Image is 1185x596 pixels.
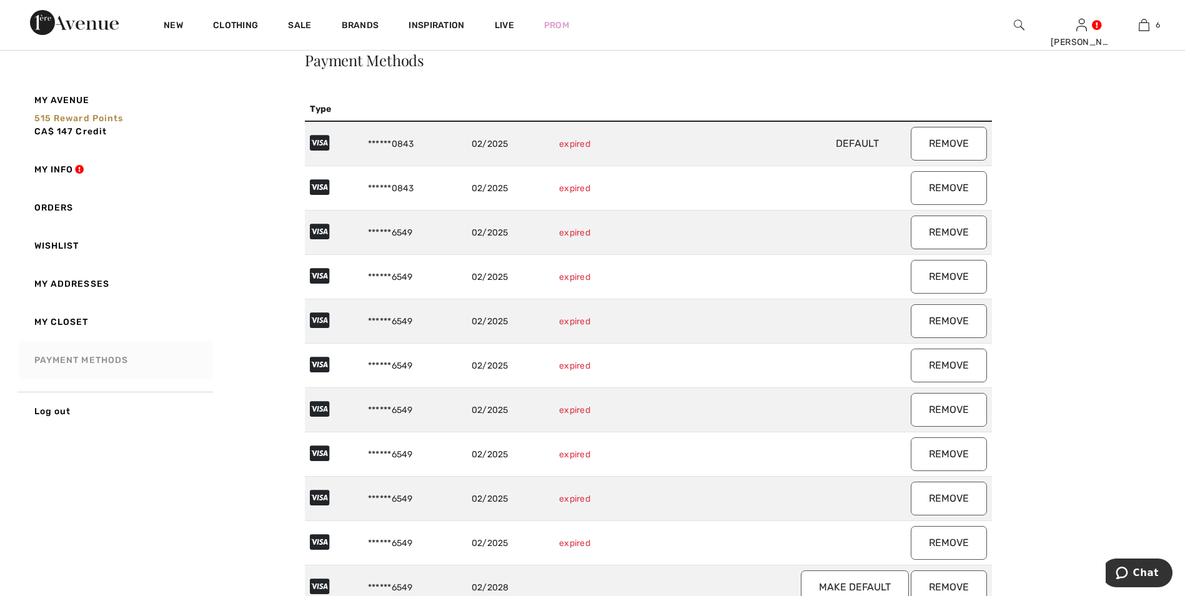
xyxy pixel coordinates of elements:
[554,388,630,432] td: expired
[16,151,213,189] a: My Info
[16,341,213,379] a: Payment Methods
[16,265,213,303] a: My Addresses
[911,482,987,515] button: Remove
[554,477,630,521] td: expired
[1051,36,1112,49] div: [PERSON_NAME]
[1113,17,1174,32] a: 6
[164,20,183,33] a: New
[911,127,987,161] button: Remove
[467,432,554,477] td: 02/2025
[544,19,569,32] a: Prom
[911,260,987,294] button: Remove
[911,216,987,249] button: Remove
[467,211,554,255] td: 02/2025
[1076,17,1087,32] img: My Info
[16,392,213,430] a: Log out
[911,349,987,382] button: Remove
[467,521,554,565] td: 02/2025
[467,166,554,211] td: 02/2025
[467,299,554,344] td: 02/2025
[1139,17,1149,32] img: My Bag
[305,52,992,67] h3: Payment Methods
[16,227,213,265] a: Wishlist
[213,20,258,33] a: Clothing
[305,97,363,121] th: Type
[911,304,987,338] button: Remove
[911,437,987,471] button: Remove
[467,344,554,388] td: 02/2025
[1076,19,1087,31] a: Sign In
[467,477,554,521] td: 02/2025
[554,166,630,211] td: expired
[30,10,119,35] img: 1ère Avenue
[467,255,554,299] td: 02/2025
[467,388,554,432] td: 02/2025
[34,113,124,124] span: 515 Reward points
[409,20,464,33] span: Inspiration
[1156,19,1160,31] span: 6
[911,393,987,427] button: Remove
[34,126,107,137] span: CA$ 147 Credit
[806,137,909,149] span: Default
[1014,17,1024,32] img: search the website
[495,19,514,32] a: Live
[554,299,630,344] td: expired
[554,432,630,477] td: expired
[467,121,554,166] td: 02/2025
[554,255,630,299] td: expired
[1106,559,1173,590] iframe: Opens a widget where you can chat to one of our agents
[288,20,311,33] a: Sale
[911,526,987,560] button: Remove
[34,94,90,107] span: My Avenue
[554,211,630,255] td: expired
[554,121,630,166] td: expired
[554,344,630,388] td: expired
[16,189,213,227] a: Orders
[342,20,379,33] a: Brands
[911,171,987,205] button: Remove
[554,521,630,565] td: expired
[16,303,213,341] a: My Closet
